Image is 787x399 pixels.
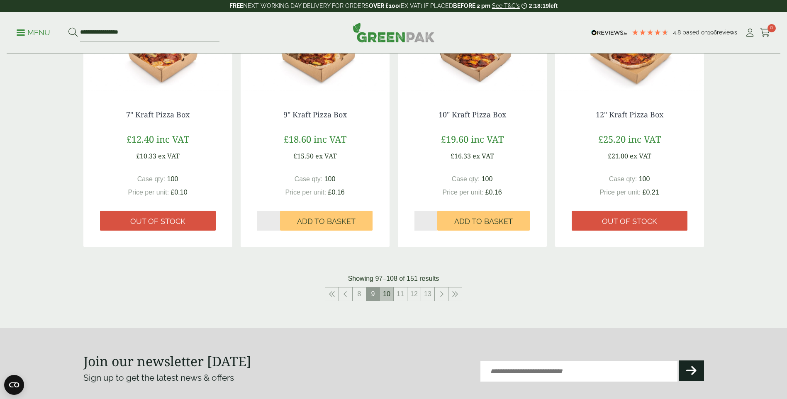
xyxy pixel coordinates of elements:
[631,29,669,36] div: 4.79 Stars
[596,109,663,119] a: 12" Kraft Pizza Box
[591,30,627,36] img: REVIEWS.io
[126,109,190,119] a: 7" Kraft Pizza Box
[598,133,626,145] span: £25.20
[137,175,166,182] span: Case qty:
[17,28,50,38] p: Menu
[439,109,506,119] a: 10" Kraft Pizza Box
[608,151,628,161] span: £21.00
[171,189,188,196] span: £0.10
[609,175,637,182] span: Case qty:
[156,133,189,145] span: inc VAT
[485,189,502,196] span: £0.16
[366,287,380,301] span: 9
[745,29,755,37] i: My Account
[453,2,490,9] strong: BEFORE 2 pm
[158,151,180,161] span: ex VAT
[407,287,421,301] a: 12
[314,133,346,145] span: inc VAT
[369,2,399,9] strong: OVER £100
[421,287,434,301] a: 13
[315,151,337,161] span: ex VAT
[353,22,435,42] img: GreenPak Supplies
[452,175,480,182] span: Case qty:
[284,133,311,145] span: £18.60
[602,217,657,226] span: Out of stock
[130,217,185,226] span: Out of stock
[128,189,169,196] span: Price per unit:
[229,2,243,9] strong: FREE
[471,133,504,145] span: inc VAT
[441,133,468,145] span: £19.60
[167,175,178,182] span: 100
[83,352,251,370] strong: Join our newsletter [DATE]
[630,151,651,161] span: ex VAT
[4,375,24,395] button: Open CMP widget
[348,274,439,284] p: Showing 97–108 of 151 results
[285,189,326,196] span: Price per unit:
[529,2,549,9] span: 2:18:19
[442,189,483,196] span: Price per unit:
[295,175,323,182] span: Case qty:
[492,2,520,9] a: See T&C's
[768,24,776,32] span: 0
[380,287,393,301] a: 10
[437,211,530,231] button: Add to Basket
[83,371,363,384] p: Sign up to get the latest news & offers
[682,29,708,36] span: Based on
[639,175,650,182] span: 100
[127,133,154,145] span: £12.40
[708,29,717,36] span: 196
[473,151,494,161] span: ex VAT
[353,287,366,301] a: 8
[328,189,345,196] span: £0.16
[717,29,737,36] span: reviews
[297,217,356,226] span: Add to Basket
[454,217,513,226] span: Add to Basket
[628,133,661,145] span: inc VAT
[549,2,558,9] span: left
[451,151,471,161] span: £16.33
[100,211,216,231] a: Out of stock
[760,27,770,39] a: 0
[599,189,641,196] span: Price per unit:
[136,151,156,161] span: £10.33
[760,29,770,37] i: Cart
[643,189,659,196] span: £0.21
[324,175,336,182] span: 100
[293,151,314,161] span: £15.50
[17,28,50,36] a: Menu
[283,109,347,119] a: 9" Kraft Pizza Box
[673,29,682,36] span: 4.8
[482,175,493,182] span: 100
[394,287,407,301] a: 11
[280,211,373,231] button: Add to Basket
[572,211,687,231] a: Out of stock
